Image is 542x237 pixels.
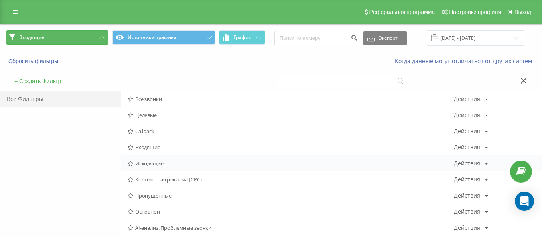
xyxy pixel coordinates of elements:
div: Действия [454,177,480,182]
div: Действия [454,209,480,214]
div: Действия [454,193,480,198]
span: Исходящие [128,161,454,166]
button: + Создать Фильтр [12,78,63,85]
div: Все Фильтры [0,91,121,107]
div: Действия [454,96,480,102]
button: Источники трафика [112,30,215,45]
span: Callback [128,128,454,134]
div: Open Intercom Messenger [515,192,534,211]
span: Входящие [128,144,454,150]
span: Выход [514,9,531,15]
input: Поиск по номеру [274,31,359,45]
span: Пропущенные [128,193,454,198]
button: Сбросить фильтры [6,58,62,65]
button: Экспорт [363,31,407,45]
button: Входящие [6,30,108,45]
span: Все звонки [128,96,454,102]
div: Действия [454,161,480,166]
span: AI-анализ. Проблемные звонки [128,225,454,231]
a: Когда данные могут отличаться от других систем [395,57,536,65]
div: Действия [454,112,480,118]
div: Действия [454,144,480,150]
div: Действия [454,128,480,134]
span: Целевые [128,112,454,118]
span: Контекстная реклама (CPC) [128,177,454,182]
span: Основной [128,209,454,214]
span: График [233,35,251,40]
span: Входящие [19,34,44,41]
button: График [219,30,265,45]
button: Закрыть [518,77,530,86]
span: Настройки профиля [449,9,501,15]
div: Действия [454,225,480,231]
span: Реферальная программа [369,9,435,15]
